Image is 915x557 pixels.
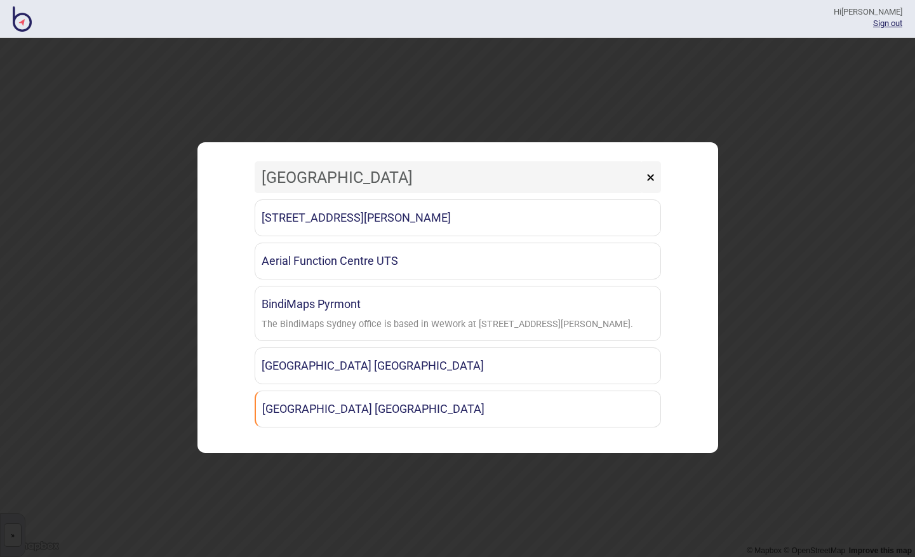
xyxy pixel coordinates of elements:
a: Aerial Function Centre UTS [255,243,661,279]
button: × [640,161,661,193]
div: Hi [PERSON_NAME] [834,6,902,18]
a: BindiMaps PyrmontThe BindiMaps Sydney office is based in WeWork at [STREET_ADDRESS][PERSON_NAME]. [255,286,661,341]
a: [GEOGRAPHIC_DATA] [GEOGRAPHIC_DATA] [255,347,661,384]
a: [GEOGRAPHIC_DATA] [GEOGRAPHIC_DATA] [255,391,661,427]
button: Sign out [873,18,902,28]
a: [STREET_ADDRESS][PERSON_NAME] [255,199,661,236]
input: Search locations by tag + name [255,161,643,193]
img: BindiMaps CMS [13,6,32,32]
div: The BindiMaps Sydney office is based in WeWork at 100 Harris Street Ultimo. [262,316,633,334]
